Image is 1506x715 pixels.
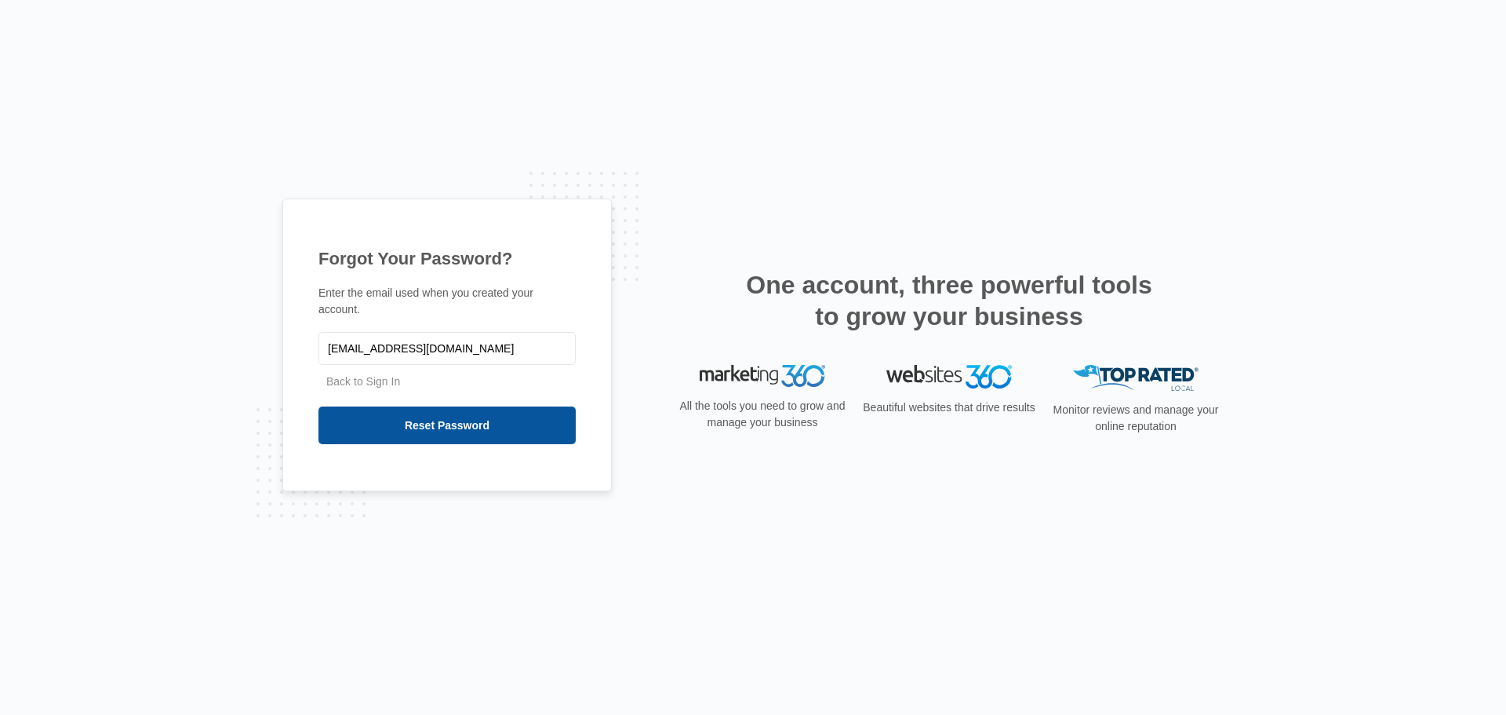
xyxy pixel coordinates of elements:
[741,269,1157,332] h2: One account, three powerful tools to grow your business
[318,246,576,272] h1: Forgot Your Password?
[318,285,576,318] p: Enter the email used when you created your account.
[1048,402,1224,435] p: Monitor reviews and manage your online reputation
[675,398,850,431] p: All the tools you need to grow and manage your business
[886,365,1012,388] img: Websites 360
[1073,365,1199,391] img: Top Rated Local
[700,365,825,387] img: Marketing 360
[861,399,1037,416] p: Beautiful websites that drive results
[318,332,576,365] input: Email
[326,375,400,388] a: Back to Sign In
[318,407,576,444] input: Reset Password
